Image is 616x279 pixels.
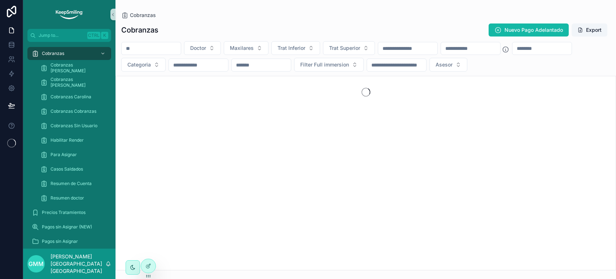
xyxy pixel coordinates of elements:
button: Nuevo Pago Adelantado [489,23,569,37]
a: Precios Tratamientos [27,206,111,219]
a: Habilitar Render [36,134,111,147]
span: Cobranzas [PERSON_NAME] [51,62,104,74]
h1: Cobranzas [121,25,158,35]
img: App logo [55,9,83,20]
a: Cobranzas Cobranzas [36,105,111,118]
span: Cobranzas Cobranzas [51,108,96,114]
span: Trat Superior [329,44,360,52]
span: Asesor [436,61,453,68]
span: Precios Tratamientos [42,210,86,215]
p: [PERSON_NAME][GEOGRAPHIC_DATA][GEOGRAPHIC_DATA] [51,253,105,275]
span: Filter Full immersion [300,61,349,68]
button: Export [572,23,607,37]
div: scrollable content [23,42,115,249]
span: Habilitar Render [51,137,84,143]
span: Cobranzas [130,12,156,19]
a: Pagos sin Asignar (NEW) [27,220,111,233]
span: Trat Inferior [278,44,305,52]
span: Doctor [190,44,206,52]
button: Select Button [271,41,320,55]
span: Para Asignar [51,152,77,158]
button: Select Button [294,58,364,72]
button: Select Button [184,41,221,55]
a: Cobranzas [27,47,111,60]
a: Cobranzas [121,12,156,19]
a: Pagos sin Asignar [27,235,111,248]
a: Cobranzas Carolina [36,90,111,103]
a: Casos Saldados [36,163,111,176]
span: Ctrl [87,32,100,39]
span: Resumen doctor [51,195,84,201]
a: Resumen de Cuenta [36,177,111,190]
button: Jump to...CtrlK [27,29,111,42]
button: Select Button [323,41,375,55]
span: Resumen de Cuenta [51,181,92,186]
span: Categoria [127,61,151,68]
span: Pagos sin Asignar [42,239,78,244]
button: Select Button [121,58,166,72]
span: K [102,33,108,38]
button: Select Button [429,58,467,72]
a: Cobranzas [PERSON_NAME] [36,76,111,89]
span: Cobranzas [PERSON_NAME] [51,77,104,88]
span: Casos Saldados [51,166,83,172]
button: Select Button [224,41,268,55]
span: Cobranzas [42,51,64,56]
span: Cobranzas Carolina [51,94,91,100]
a: Resumen doctor [36,192,111,205]
a: Cobranzas Sin Usuario [36,119,111,132]
span: Pagos sin Asignar (NEW) [42,224,92,230]
a: Cobranzas [PERSON_NAME] [36,61,111,74]
span: Nuevo Pago Adelantado [504,26,563,34]
a: Para Asignar [36,148,111,161]
span: Jump to... [39,33,84,38]
span: GMM [29,259,44,268]
span: Maxilares [230,44,254,52]
span: Cobranzas Sin Usuario [51,123,97,129]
